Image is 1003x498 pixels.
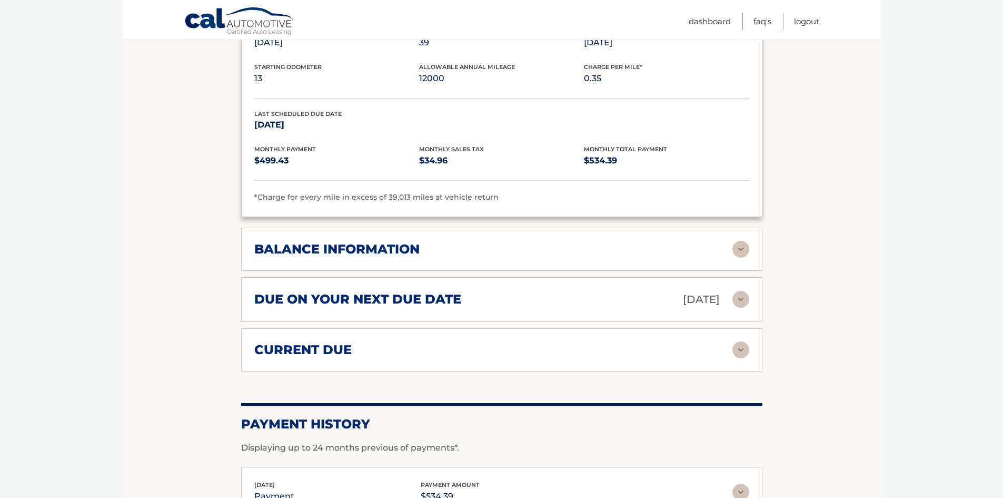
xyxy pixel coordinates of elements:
p: $534.39 [584,153,749,168]
span: Charge Per Mile* [584,63,642,71]
span: Monthly Total Payment [584,145,667,153]
h2: due on your next due date [254,291,461,307]
span: *Charge for every mile in excess of 39,013 miles at vehicle return [254,192,499,202]
span: Starting Odometer [254,63,322,71]
p: 39 [419,35,584,50]
a: Dashboard [689,13,731,30]
p: 13 [254,71,419,86]
img: accordion-rest.svg [732,291,749,308]
p: 12000 [419,71,584,86]
p: $34.96 [419,153,584,168]
p: $499.43 [254,153,419,168]
span: Allowable Annual Mileage [419,63,515,71]
h2: current due [254,342,352,358]
p: [DATE] [254,35,419,50]
a: FAQ's [753,13,771,30]
span: payment amount [421,481,480,489]
span: Monthly Sales Tax [419,145,484,153]
h2: balance information [254,241,420,257]
a: Logout [794,13,819,30]
span: Last Scheduled Due Date [254,110,342,118]
img: accordion-rest.svg [732,241,749,258]
p: [DATE] [254,118,419,132]
p: 0.35 [584,71,749,86]
a: Cal Automotive [184,7,295,37]
p: Displaying up to 24 months previous of payments*. [241,442,762,454]
span: [DATE] [254,481,275,489]
p: [DATE] [584,35,749,50]
p: [DATE] [683,290,720,309]
h2: Payment History [241,416,762,432]
span: Monthly Payment [254,145,316,153]
img: accordion-rest.svg [732,341,749,358]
